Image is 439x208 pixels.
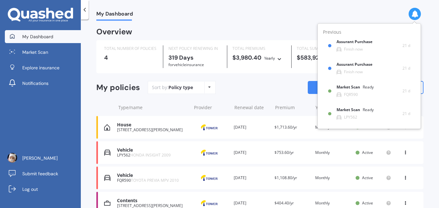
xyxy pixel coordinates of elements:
[5,183,81,196] a: Log out
[264,55,275,62] div: Yearly
[315,200,351,206] div: Monthly
[118,104,189,111] div: Type/name
[168,54,194,62] b: 319 Days
[315,149,351,156] div: Monthly
[234,104,270,111] div: Renewal date
[117,198,188,203] div: Contents
[193,146,225,159] img: Tower
[234,124,269,131] div: [DATE]
[194,104,229,111] div: Provider
[117,178,188,183] div: FQR590
[362,150,373,155] span: Active
[5,167,81,180] a: Submit feedback
[402,65,410,72] span: 21 d
[117,173,188,178] div: Vehicle
[275,104,310,111] div: Premium
[22,170,58,177] span: Submit feedback
[22,64,59,71] span: Explore insurance
[344,47,363,52] div: Finish now
[193,121,225,133] img: Tower
[104,54,158,61] div: 4
[104,149,111,156] img: Vehicle
[131,178,179,183] span: TOYOTA PREVIA MPV 2010
[315,124,351,131] div: Monthly
[117,153,188,157] div: LPY562
[96,83,140,92] div: My policies
[234,200,269,206] div: [DATE]
[337,108,363,112] b: Market Scan
[7,153,17,163] img: ACg8ocIMWztrob0rmlsEjpXpAc1h7XTuAXUJ3Pzf6MacZXVu6RYafsoA=s96-c
[363,85,374,89] div: Ready
[5,152,81,165] a: [PERSON_NAME]
[104,175,111,181] img: Vehicle
[402,110,410,117] span: 21 d
[402,88,410,94] span: 21 d
[117,203,188,208] div: [STREET_ADDRESS][PERSON_NAME]
[232,54,286,62] div: $3,980.40
[22,80,48,87] span: Notifications
[337,62,375,67] b: Assurant Purchase
[344,70,363,74] div: Finish now
[297,45,350,52] div: TOTAL SUM INSURED
[337,40,375,44] b: Assurant Purchase
[232,45,286,52] div: TOTAL PREMIUMS
[274,200,294,206] span: $404.40/yr
[96,11,133,19] span: My Dashboard
[344,92,358,97] div: FQR590
[104,200,111,206] img: Contents
[130,152,171,158] span: HONDA INSIGHT 2009
[168,84,193,91] div: Policy type
[274,150,294,155] span: $753.60/yr
[104,124,110,131] img: House
[168,62,204,67] span: for Vehicle insurance
[22,33,53,40] span: My Dashboard
[168,45,222,52] div: NEXT POLICY RENEWING IN
[22,186,38,192] span: Log out
[104,45,158,52] div: TOTAL NUMBER OF POLICIES
[308,81,364,94] a: Market Scan
[117,122,188,128] div: House
[297,54,350,61] div: $583,928
[193,172,225,184] img: Tower
[22,49,48,55] span: Market Scan
[315,175,351,181] div: Monthly
[117,128,188,132] div: [STREET_ADDRESS][PERSON_NAME]
[234,149,269,156] div: [DATE]
[274,175,297,180] span: $1,108.80/yr
[402,42,410,49] span: 21 d
[344,115,357,120] div: LPY562
[117,147,188,153] div: Vehicle
[362,200,373,206] span: Active
[363,108,374,112] div: Ready
[96,29,132,35] div: Overview
[323,29,415,36] div: Previous
[5,30,81,43] a: My Dashboard
[362,175,373,180] span: Active
[5,61,81,74] a: Explore insurance
[234,175,269,181] div: [DATE]
[5,77,81,90] a: Notifications
[5,46,81,59] a: Market Scan
[22,155,58,161] span: [PERSON_NAME]
[316,104,351,111] div: You are paying
[274,124,297,130] span: $1,713.60/yr
[152,84,193,91] div: Sort by:
[337,85,363,89] b: Market Scan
